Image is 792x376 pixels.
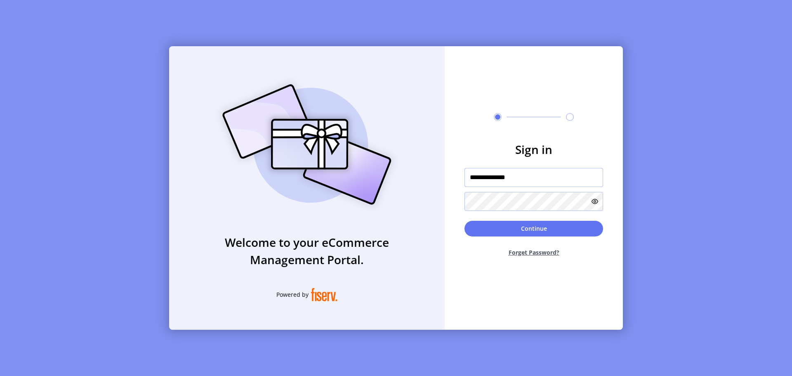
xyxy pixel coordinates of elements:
h3: Welcome to your eCommerce Management Portal. [169,234,445,268]
button: Continue [464,221,603,236]
button: Forget Password? [464,241,603,263]
span: Powered by [276,290,309,299]
h3: Sign in [464,141,603,158]
img: card_Illustration.svg [210,75,404,214]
